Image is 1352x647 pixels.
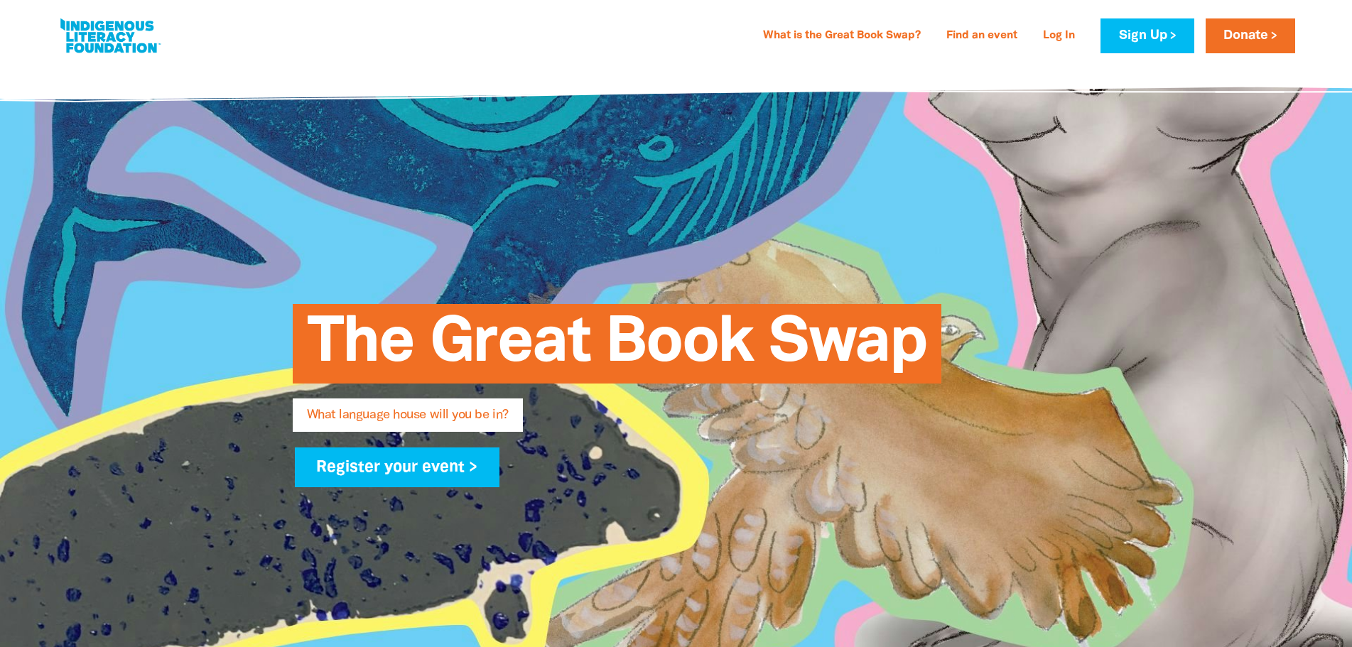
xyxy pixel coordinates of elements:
[938,25,1026,48] a: Find an event
[307,315,927,384] span: The Great Book Swap
[295,447,500,487] a: Register your event >
[1034,25,1083,48] a: Log In
[307,409,509,432] span: What language house will you be in?
[1206,18,1295,53] a: Donate
[755,25,929,48] a: What is the Great Book Swap?
[1100,18,1194,53] a: Sign Up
